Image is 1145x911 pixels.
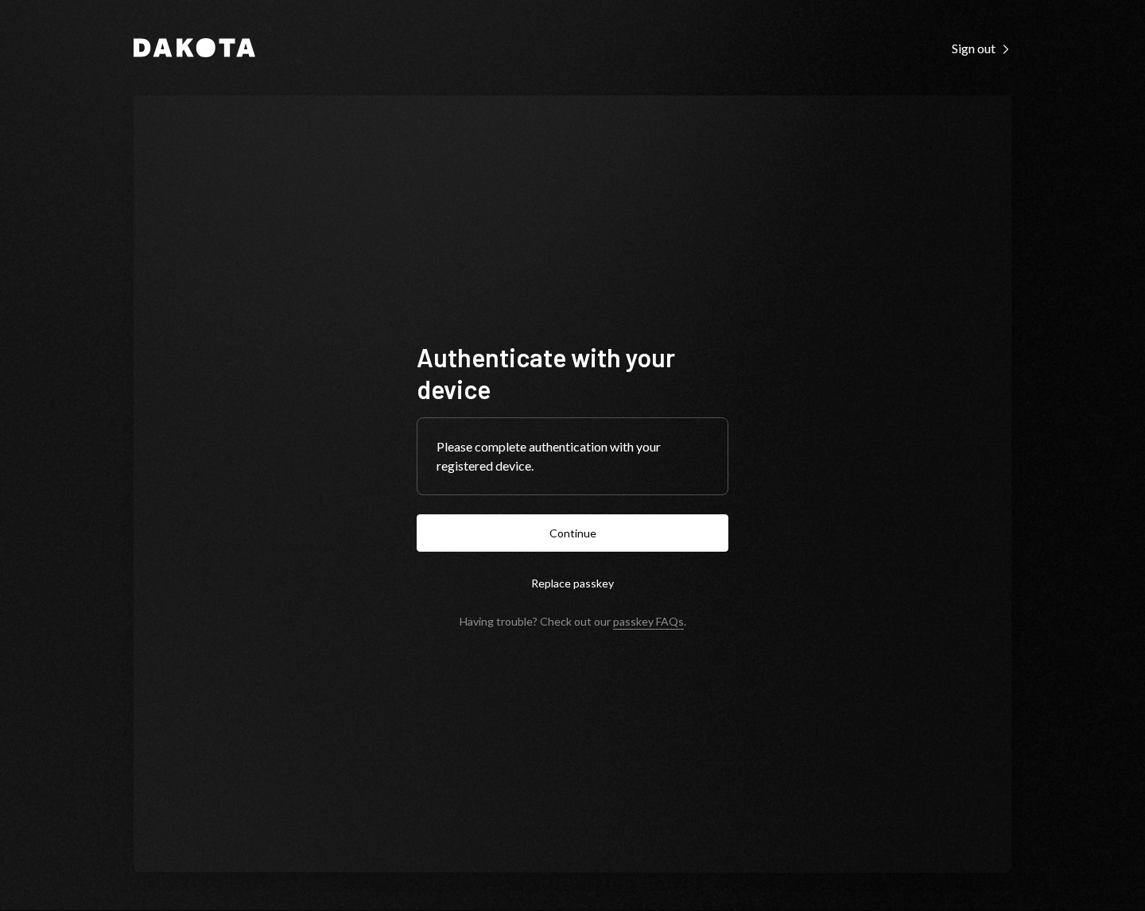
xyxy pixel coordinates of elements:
[952,41,1011,56] div: Sign out
[613,614,684,630] a: passkey FAQs
[417,564,728,602] button: Replace passkey
[417,341,728,405] h1: Authenticate with your device
[952,39,1011,56] a: Sign out
[437,437,708,475] div: Please complete authentication with your registered device.
[417,514,728,552] button: Continue
[460,614,686,628] div: Having trouble? Check out our .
